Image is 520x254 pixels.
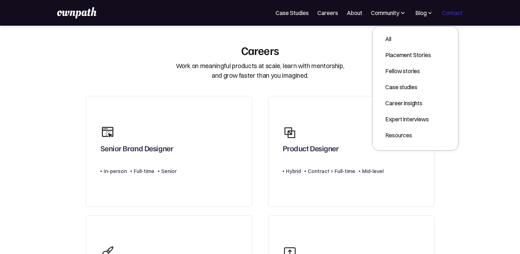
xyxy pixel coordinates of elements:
[317,9,338,17] a: Careers
[380,81,436,93] a: Case studies
[276,9,309,17] a: Case Studies
[380,32,436,45] a: All
[380,113,436,126] a: Expert interviews
[380,129,436,142] a: Resources
[380,97,436,110] a: Career insights
[415,9,434,17] div: Blog
[161,167,177,176] div: Senior
[385,131,431,139] div: Resources
[241,44,279,57] div: Careers
[283,143,339,156] div: Product Designer
[380,49,436,61] a: Placement Stories
[385,67,431,75] div: Fellow stories
[362,167,383,176] div: Mid-level
[104,167,127,176] div: In-person
[372,26,458,151] nav: Blog
[286,167,301,176] div: Hybrid
[380,65,436,77] a: Fellow stories
[385,51,431,59] div: Placement Stories
[385,35,431,43] div: All
[347,9,362,17] a: About
[385,115,431,123] div: Expert interviews
[100,143,173,156] div: Senior Brand Designer
[415,9,427,17] div: Blog
[385,83,431,91] div: Case studies
[442,9,463,17] a: Contact
[176,61,345,80] div: Work on meaningful products at scale, learn with mentorship, and grow faster than you imagined.
[385,99,431,107] div: Career insights
[371,9,406,17] div: Community
[308,167,355,176] div: Contract > Full-time
[134,167,154,176] div: Full-time
[268,96,435,207] a: Product DesignerHybridContract > Full-timeMid-level
[86,96,252,207] a: Senior Brand DesignerIn-personFull-timeSenior
[371,9,399,17] div: Community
